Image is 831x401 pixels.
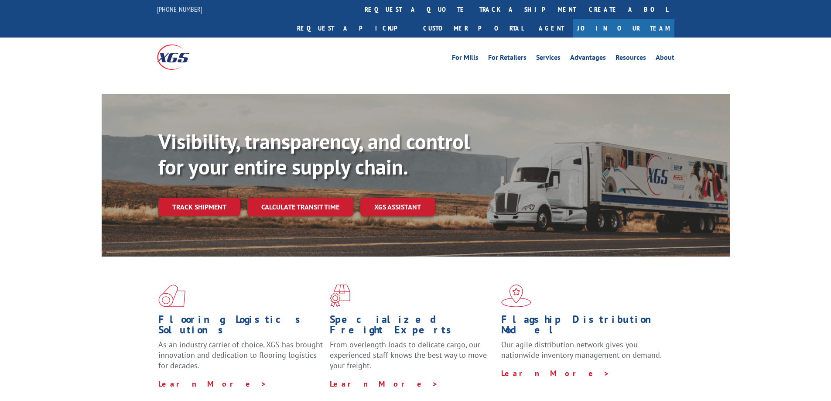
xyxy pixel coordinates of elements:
[452,54,479,64] a: For Mills
[501,339,662,360] span: Our agile distribution network gives you nationwide inventory management on demand.
[158,284,185,307] img: xgs-icon-total-supply-chain-intelligence-red
[488,54,527,64] a: For Retailers
[158,314,323,339] h1: Flooring Logistics Solutions
[157,5,202,14] a: [PHONE_NUMBER]
[158,379,267,389] a: Learn More >
[501,314,666,339] h1: Flagship Distribution Model
[158,198,240,216] a: Track shipment
[158,128,470,180] b: Visibility, transparency, and control for your entire supply chain.
[330,314,495,339] h1: Specialized Freight Experts
[291,19,417,38] a: Request a pickup
[536,54,561,64] a: Services
[501,368,610,378] a: Learn More >
[616,54,646,64] a: Resources
[360,198,435,216] a: XGS ASSISTANT
[573,19,674,38] a: Join Our Team
[501,284,531,307] img: xgs-icon-flagship-distribution-model-red
[570,54,606,64] a: Advantages
[158,339,323,370] span: As an industry carrier of choice, XGS has brought innovation and dedication to flooring logistics...
[330,339,495,378] p: From overlength loads to delicate cargo, our experienced staff knows the best way to move your fr...
[247,198,353,216] a: Calculate transit time
[330,284,350,307] img: xgs-icon-focused-on-flooring-red
[656,54,674,64] a: About
[417,19,530,38] a: Customer Portal
[330,379,438,389] a: Learn More >
[530,19,573,38] a: Agent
